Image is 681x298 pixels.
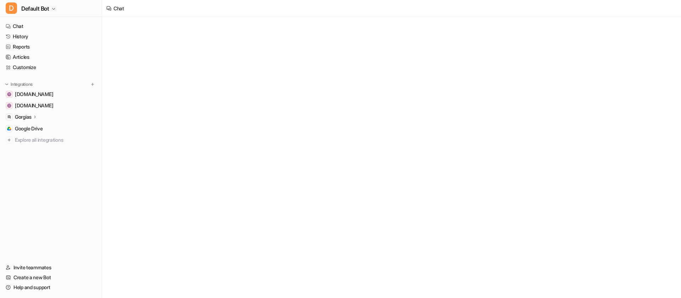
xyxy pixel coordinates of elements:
[6,2,17,14] span: D
[15,91,53,98] span: [DOMAIN_NAME]
[113,5,124,12] div: Chat
[3,101,99,111] a: sauna.space[DOMAIN_NAME]
[3,282,99,292] a: Help and support
[3,42,99,52] a: Reports
[4,82,9,87] img: expand menu
[6,136,13,144] img: explore all integrations
[3,89,99,99] a: help.sauna.space[DOMAIN_NAME]
[7,115,11,119] img: Gorgias
[3,81,35,88] button: Integrations
[3,124,99,134] a: Google DriveGoogle Drive
[3,135,99,145] a: Explore all integrations
[3,52,99,62] a: Articles
[15,125,43,132] span: Google Drive
[7,126,11,131] img: Google Drive
[7,92,11,96] img: help.sauna.space
[7,103,11,108] img: sauna.space
[21,4,49,13] span: Default Bot
[11,81,33,87] p: Integrations
[3,263,99,272] a: Invite teammates
[3,32,99,41] a: History
[3,21,99,31] a: Chat
[3,272,99,282] a: Create a new Bot
[15,102,53,109] span: [DOMAIN_NAME]
[15,113,32,120] p: Gorgias
[15,134,96,146] span: Explore all integrations
[90,82,95,87] img: menu_add.svg
[3,62,99,72] a: Customize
